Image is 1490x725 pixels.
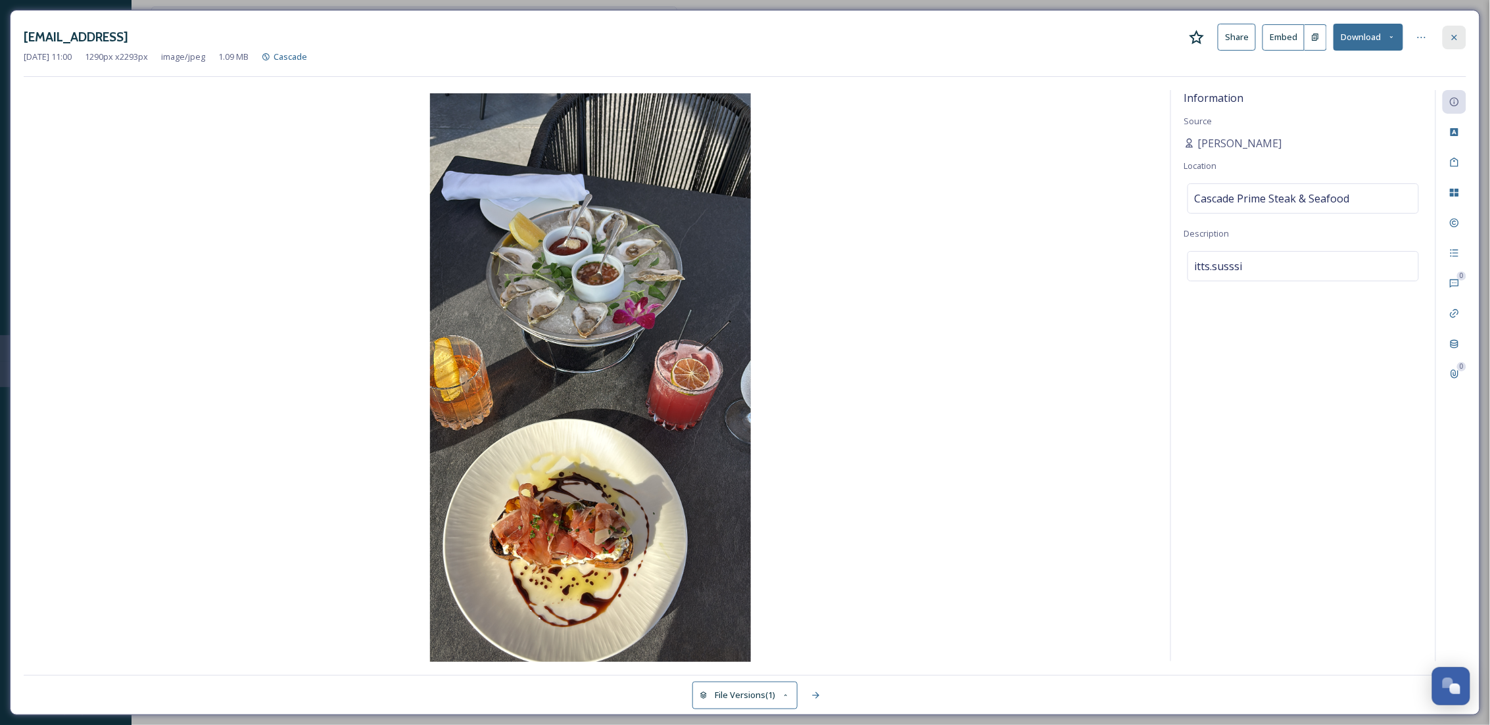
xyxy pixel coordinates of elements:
button: Embed [1262,24,1305,51]
img: Susanraudales00%40gmail.com-26B6A334-7662-4ACA-A36E-D3B03F5ADB41.jpeg [24,93,1157,665]
span: Cascade Prime Steak & Seafood [1195,191,1350,206]
span: [PERSON_NAME] [1198,135,1282,151]
button: Share [1218,24,1256,51]
span: itts.susssi [1195,258,1243,274]
span: Information [1184,91,1244,105]
h3: [EMAIL_ADDRESS] [24,28,128,47]
span: Source [1184,115,1213,127]
button: Download [1334,24,1403,51]
span: Cascade [274,51,307,62]
button: Open Chat [1432,667,1470,705]
div: 0 [1457,362,1466,371]
span: [DATE] 11:00 [24,51,72,63]
span: 1.09 MB [218,51,249,63]
span: image/jpeg [161,51,205,63]
span: Description [1184,227,1230,239]
span: 1290 px x 2293 px [85,51,148,63]
div: 0 [1457,271,1466,281]
span: Location [1184,160,1217,172]
button: File Versions(1) [692,682,798,709]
